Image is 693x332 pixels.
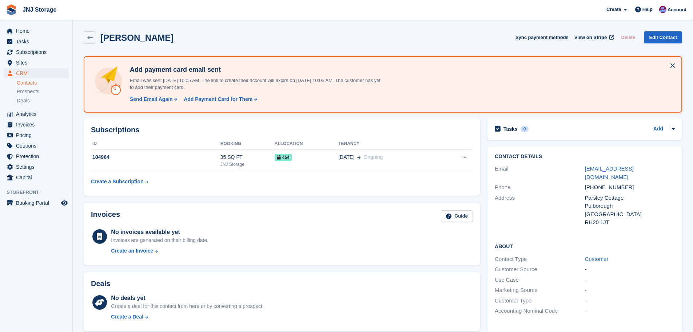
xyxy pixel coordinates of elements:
div: - [585,276,675,284]
a: menu [4,151,69,161]
span: View on Stripe [574,34,607,41]
div: [GEOGRAPHIC_DATA] [585,210,675,219]
span: Account [668,6,686,13]
span: Storefront [7,189,72,196]
a: menu [4,172,69,183]
span: Protection [16,151,60,161]
div: Pulborough [585,202,675,210]
span: Analytics [16,109,60,119]
a: Contacts [17,79,69,86]
span: Deals [17,97,30,104]
p: Email was sent [DATE] 10:05 AM. The link to create their account will expire on [DATE] 10:05 AM. ... [127,77,382,91]
a: menu [4,198,69,208]
a: menu [4,58,69,68]
a: menu [4,141,69,151]
span: Settings [16,162,60,172]
h2: Invoices [91,210,120,222]
div: Invoices are generated on their billing date. [111,237,208,244]
span: Booking Portal [16,198,60,208]
a: Add [653,125,663,133]
a: menu [4,36,69,47]
a: menu [4,68,69,78]
div: Contact Type [495,255,585,263]
div: - [585,286,675,294]
a: Edit Contact [644,31,682,43]
div: - [585,307,675,315]
div: Add Payment Card for Them [184,95,252,103]
div: Customer Type [495,297,585,305]
a: menu [4,120,69,130]
div: Create an Invoice [111,247,153,255]
img: stora-icon-8386f47178a22dfd0bd8f6a31ec36ba5ce8667c1dd55bd0f319d3a0aa187defe.svg [6,4,17,15]
span: Tasks [16,36,60,47]
button: Sync payment methods [515,31,569,43]
a: Add Payment Card for Them [181,95,258,103]
a: Prospects [17,88,69,95]
span: Create [606,6,621,13]
a: Guide [441,210,473,222]
div: Create a Deal [111,313,143,321]
span: [DATE] [338,153,354,161]
a: Deals [17,97,69,105]
a: menu [4,162,69,172]
a: View on Stripe [571,31,616,43]
a: Create a Deal [111,313,263,321]
a: Customer [585,256,609,262]
button: Delete [618,31,638,43]
div: 104964 [91,153,220,161]
div: Create a Subscription [91,178,144,185]
span: Sites [16,58,60,68]
div: [PHONE_NUMBER] [585,183,675,192]
div: 0 [521,126,529,132]
div: - [585,265,675,274]
div: Create a deal for this contact from here or by converting a prospect. [111,302,263,310]
div: No invoices available yet [111,228,208,237]
h2: [PERSON_NAME] [100,33,174,43]
a: Create a Subscription [91,175,148,188]
a: Create an Invoice [111,247,208,255]
a: JNJ Storage [20,4,59,16]
div: Use Case [495,276,585,284]
div: Customer Source [495,265,585,274]
div: Accounting Nominal Code [495,307,585,315]
div: Send Email Again [130,95,173,103]
span: Invoices [16,120,60,130]
span: 454 [275,154,292,161]
h2: Deals [91,280,110,288]
a: [EMAIL_ADDRESS][DOMAIN_NAME] [585,165,634,180]
th: Booking [220,138,275,150]
h4: Add payment card email sent [127,66,382,74]
th: Tenancy [338,138,438,150]
div: Address [495,194,585,227]
img: add-payment-card-4dbda4983b697a7845d177d07a5d71e8a16f1ec00487972de202a45f1e8132f5.svg [93,66,124,97]
div: Marketing Source [495,286,585,294]
span: Home [16,26,60,36]
span: CRM [16,68,60,78]
div: JNJ Storage [220,161,275,168]
a: menu [4,109,69,119]
span: Ongoing [363,154,383,160]
div: - [585,297,675,305]
div: Phone [495,183,585,192]
a: Preview store [60,199,69,207]
h2: Tasks [503,126,518,132]
span: Coupons [16,141,60,151]
h2: About [495,242,675,250]
h2: Contact Details [495,154,675,160]
span: Help [642,6,653,13]
a: menu [4,130,69,140]
th: Allocation [275,138,338,150]
span: Pricing [16,130,60,140]
span: Subscriptions [16,47,60,57]
th: ID [91,138,220,150]
div: No deals yet [111,294,263,302]
div: Email [495,165,585,181]
span: Capital [16,172,60,183]
a: menu [4,26,69,36]
a: menu [4,47,69,57]
img: Jonathan Scrase [659,6,666,13]
div: Parsley Cottage [585,194,675,202]
h2: Subscriptions [91,126,473,134]
span: Prospects [17,88,39,95]
div: 35 SQ FT [220,153,275,161]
